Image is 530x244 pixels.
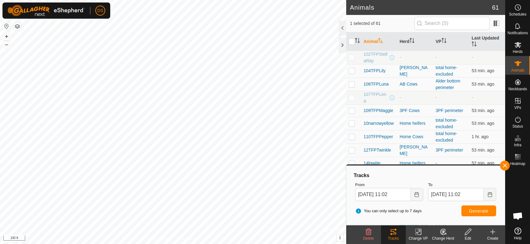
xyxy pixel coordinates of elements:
span: VPs [514,106,521,110]
span: Sep 7, 2025, 9:47 PM [472,134,489,139]
span: Infra [514,143,521,147]
span: 106TFPLuna [364,81,389,87]
span: 14lgwjite [364,160,380,167]
span: Heatmap [510,162,525,166]
div: Home heifers [400,120,431,127]
div: 3PF Cows [400,107,431,114]
a: total home-excluded [436,118,457,129]
a: Alder bottom perimeter [436,78,460,90]
label: To [428,182,496,188]
button: Choose Date [411,188,423,201]
a: 3PF perimeter [436,108,463,113]
app-display-virtual-paddock-transition: - [436,161,437,166]
div: Tracks [353,172,499,179]
a: Contact Us [179,236,197,242]
span: Sep 7, 2025, 10:02 PM [472,108,494,113]
th: Herd [397,32,433,51]
span: You can only select up to 7 days [355,208,422,214]
button: Map Layers [14,23,21,30]
span: 104TFPLily [364,68,386,74]
div: Home heifers [400,160,431,167]
span: 107TFPLena [364,91,388,104]
span: 12TFPTwinkle [364,147,391,153]
a: 3PF perimeter [436,148,463,152]
div: [PERSON_NAME] [400,64,431,77]
span: 110TFPPepper [364,134,393,140]
span: Schedules [509,12,526,16]
p-sorticon: Activate to sort [410,39,414,44]
p-sorticon: Activate to sort [355,39,360,44]
span: Sep 7, 2025, 10:02 PM [472,82,494,87]
button: Reset Map [3,22,10,30]
button: – [3,41,10,48]
span: Sep 7, 2025, 10:02 PM [472,68,494,73]
button: Choose Date [484,188,496,201]
span: 1 selected of 61 [350,20,414,27]
span: Herds [513,50,523,54]
div: Home Cows [400,134,431,140]
th: VP [433,32,469,51]
span: 10narrowyellow [364,120,394,127]
app-display-virtual-paddock-transition: - [436,55,437,60]
span: i [339,235,341,240]
span: Sep 7, 2025, 10:02 PM [472,161,494,166]
span: Generate [469,209,488,213]
div: Change VP [406,236,431,241]
span: Animals [511,68,524,72]
button: + [3,33,10,40]
div: Change Herd [431,236,455,241]
span: 102TFPStellaRay [364,51,388,64]
div: Open chat [509,207,527,225]
div: Create [480,236,505,241]
app-display-virtual-paddock-transition: - [436,95,437,100]
th: Animal [361,32,397,51]
label: From [355,182,423,188]
p-sorticon: Activate to sort [442,39,446,44]
input: Search (S) [414,17,490,30]
span: DS [97,7,103,14]
img: Gallagher Logo [7,5,85,16]
a: total home-excluded [436,131,457,143]
a: Help [505,225,530,242]
div: Tracks [381,236,406,241]
span: Neckbands [508,87,527,91]
span: Sep 7, 2025, 10:02 PM [472,148,494,152]
span: Status [512,124,523,128]
p-sorticon: Activate to sort [472,42,477,47]
span: - [472,55,473,60]
a: Privacy Policy [148,236,172,242]
th: Last Updated [469,32,505,51]
div: Edit [455,236,480,241]
div: [PERSON_NAME] [400,144,431,157]
button: i [337,234,343,241]
a: total home-excluded [436,65,457,77]
span: Notifications [508,31,528,35]
div: AB Cows [400,81,431,87]
span: - [472,95,473,100]
h2: Animals [350,4,492,11]
div: - [400,94,431,101]
button: Generate [461,205,496,216]
p-sorticon: Activate to sort [378,39,383,44]
div: - [400,54,431,61]
span: Help [514,236,522,240]
span: 61 [492,3,499,12]
span: Sep 7, 2025, 10:02 PM [472,121,494,126]
span: Delete [363,236,374,241]
span: 109TFPMaggie [364,107,393,114]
